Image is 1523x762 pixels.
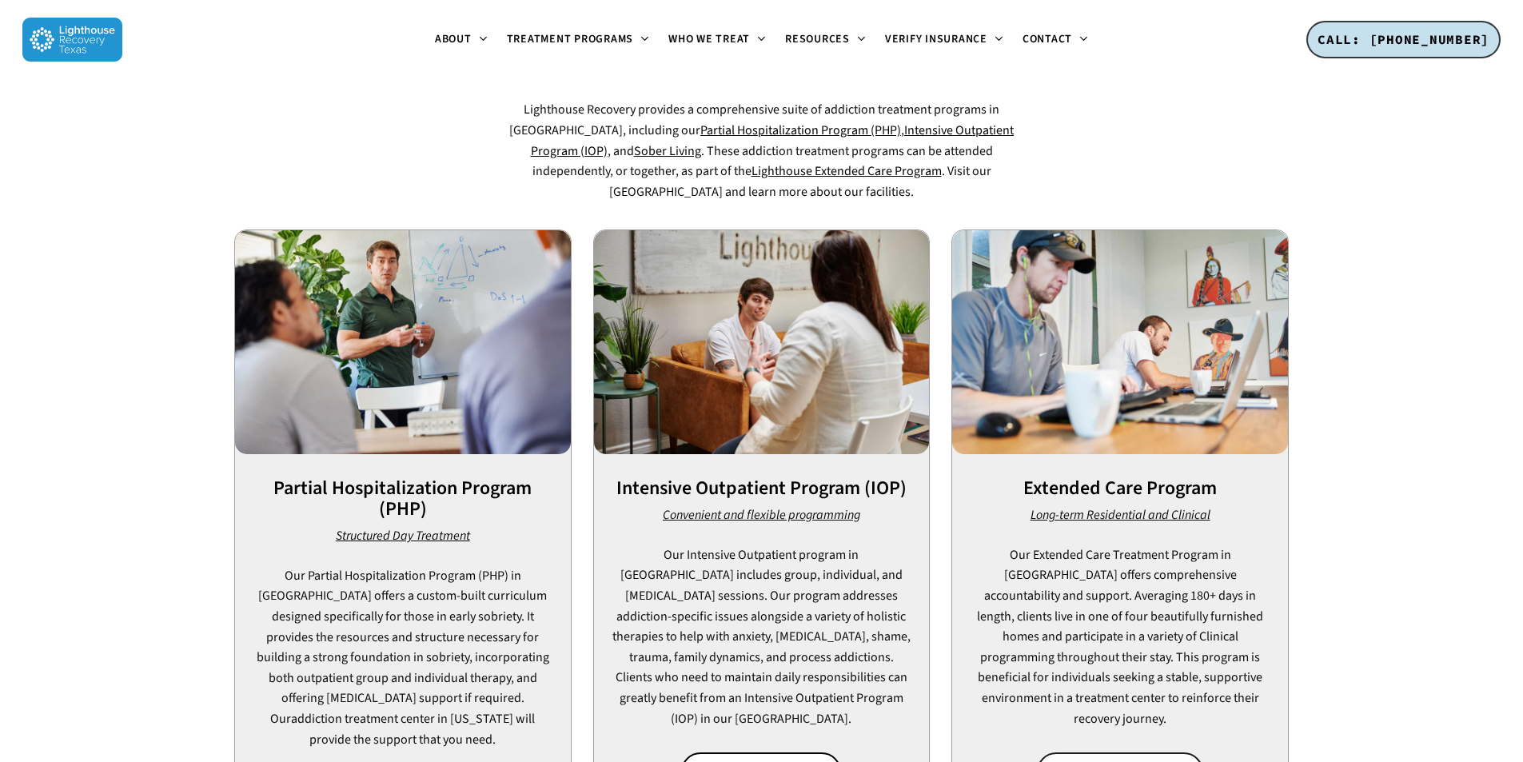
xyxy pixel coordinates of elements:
span: addiction treatment center in [US_STATE] will provide the support that you need. [291,710,535,748]
a: Resources [775,34,875,46]
a: Partial Hospitalization Program (PHP) [700,122,901,139]
a: Verify Insurance [875,34,1013,46]
span: Resources [785,31,850,47]
p: Our Partial Hospitalization Program (PHP) in [GEOGRAPHIC_DATA] offers a custom-built curriculum d... [252,566,554,750]
span: Contact [1023,31,1072,47]
em: Structured Day Treatment [336,527,470,545]
a: Contact [1013,34,1098,46]
a: Intensive Outpatient Program (IOP) [531,122,1015,160]
span: About [435,31,472,47]
a: Lighthouse Extended Care Program [752,162,942,180]
p: Lighthouse Recovery provides a comprehensive suite of addiction treatment programs in [GEOGRAPHIC... [503,100,1019,202]
a: CALL: [PHONE_NUMBER] [1306,21,1501,59]
span: Who We Treat [668,31,750,47]
a: Who We Treat [659,34,775,46]
h3: Intensive Outpatient Program (IOP) [594,478,930,499]
em: Convenient and flexible programming [663,506,860,524]
span: Verify Insurance [885,31,987,47]
p: Our Extended Care Treatment Program in [GEOGRAPHIC_DATA] offers comprehensive accountability and ... [969,545,1271,729]
img: Lighthouse Recovery Texas [22,18,122,62]
em: Long-term Residential and Clinical [1031,506,1210,524]
a: About [425,34,497,46]
span: Treatment Programs [507,31,634,47]
span: CALL: [PHONE_NUMBER] [1318,31,1489,47]
h3: Partial Hospitalization Program (PHP) [235,478,571,520]
h3: Extended Care Program [952,478,1288,499]
a: Treatment Programs [497,34,660,46]
a: Sober Living [634,142,701,160]
p: Our Intensive Outpatient program in [GEOGRAPHIC_DATA] includes group, individual, and [MEDICAL_DA... [611,545,913,729]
